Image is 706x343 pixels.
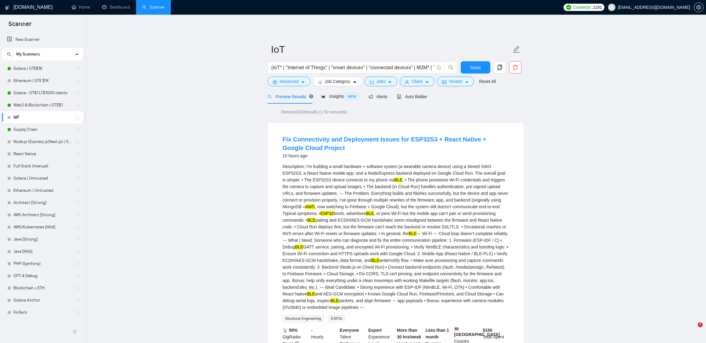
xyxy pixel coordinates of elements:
[75,249,80,254] span: holder
[283,136,486,151] a: Fix Connectivity and Deployment Issues for ESP32S3 + React Native + Google Cloud Project
[698,322,703,327] span: 7
[371,258,379,263] mark: BLE
[13,172,71,184] a: Solana | Untrusted
[425,80,429,84] span: caret-down
[13,75,71,87] a: Ethereum | GTE $1K
[13,123,71,136] a: Supply Chain
[369,94,387,99] span: Alerts
[694,5,704,10] a: setting
[4,49,14,59] button: search
[268,94,312,99] span: Preview Results
[366,211,374,216] mark: BLE
[353,80,357,84] span: caret-down
[308,94,314,99] div: Tooltip anchor
[268,77,310,86] button: settingAdvancedcaret-down
[318,80,322,84] span: bars
[13,160,71,172] a: Full Stack (manual)
[325,78,350,85] span: Job Category
[75,152,80,156] span: holder
[13,148,71,160] a: React Native
[75,127,80,132] span: holder
[75,176,80,181] span: holder
[13,306,71,319] a: FinTech
[13,99,71,111] a: Web3 & Blockchain | GTE$1
[445,61,457,73] button: search
[345,93,359,100] span: NEW
[494,65,506,70] span: copy
[75,213,80,217] span: holder
[685,322,700,337] iframe: Intercom live chat
[409,231,416,236] mark: BLE
[13,63,71,75] a: Solana | GTE$1K
[465,80,469,84] span: caret-down
[75,310,80,315] span: holder
[102,5,130,10] a: dashboardDashboard
[273,80,277,84] span: setting
[13,111,71,123] a: IoT
[470,64,481,71] span: Save
[307,218,315,223] mark: BLE
[479,78,496,85] a: Reset All
[279,78,298,85] span: Advanced
[16,48,40,60] span: My Scanners
[5,3,9,13] img: logo
[397,94,427,99] span: Auto Bidder
[13,209,71,221] a: AWS Architect [Strong]
[75,273,80,278] span: holder
[593,4,602,11] span: 2191
[13,258,71,270] a: PHP (Symfony)
[369,95,373,99] span: notification
[368,328,382,333] b: Expert
[72,5,90,10] a: homeHome
[2,34,83,46] li: New Scanner
[295,245,303,249] mark: BLE
[397,328,421,339] b: More than 30 hrs/week
[75,78,80,83] span: holder
[7,34,78,46] a: New Scanner
[13,270,71,282] a: GPT-4 Debug
[2,48,83,331] li: My Scanners
[13,87,71,99] a: Solana - GT$1 LT$1000 clients
[510,65,521,70] span: delete
[13,319,71,331] a: MVP
[442,80,446,84] span: idcard
[13,221,71,233] a: AWS/Kubernetes [Mild]
[75,286,80,291] span: holder
[370,80,374,84] span: folder
[449,78,462,85] span: Vendor
[426,328,449,339] b: Less than 1 month
[321,94,358,99] span: Insights
[283,315,324,322] span: Structural Engineering
[75,261,80,266] span: holder
[13,245,71,258] a: Java [Mild]
[321,94,326,98] span: area-chart
[376,78,386,85] span: Jobs
[566,5,571,10] img: upwork-logo.png
[509,61,521,73] button: delete
[329,315,345,322] span: ESP32
[75,200,80,205] span: holder
[454,327,500,337] b: [GEOGRAPHIC_DATA]
[437,77,474,86] button: idcardVendorcaret-down
[271,42,511,57] input: Scanner name...
[75,188,80,193] span: holder
[461,61,490,73] button: Save
[268,95,272,99] span: search
[75,237,80,242] span: holder
[75,164,80,169] span: holder
[513,45,520,53] span: edit
[13,197,71,209] a: Architect [Strong]
[305,204,315,209] mark: AWS
[455,327,459,331] img: 🇺🇸
[694,2,704,12] button: setting
[75,66,80,71] span: holder
[437,66,441,70] span: info-circle
[75,139,80,144] span: holder
[283,328,297,333] b: 📡 50%
[301,80,305,84] span: caret-down
[388,80,392,84] span: caret-down
[405,80,409,84] span: user
[283,152,509,159] div: 10 hours ago
[340,328,359,333] b: Everyone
